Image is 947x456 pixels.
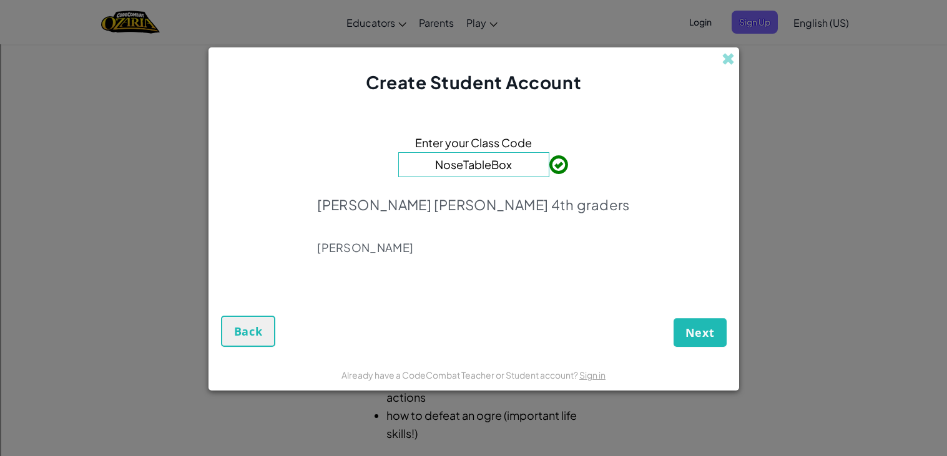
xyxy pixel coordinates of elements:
[685,325,715,340] span: Next
[221,316,276,347] button: Back
[317,240,629,255] p: [PERSON_NAME]
[366,71,581,93] span: Create Student Account
[579,369,606,381] a: Sign in
[317,196,629,213] p: [PERSON_NAME] [PERSON_NAME] 4th graders
[341,369,579,381] span: Already have a CodeCombat Teacher or Student account?
[415,133,532,152] span: Enter your Class Code
[674,318,727,347] button: Next
[234,324,263,339] span: Back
